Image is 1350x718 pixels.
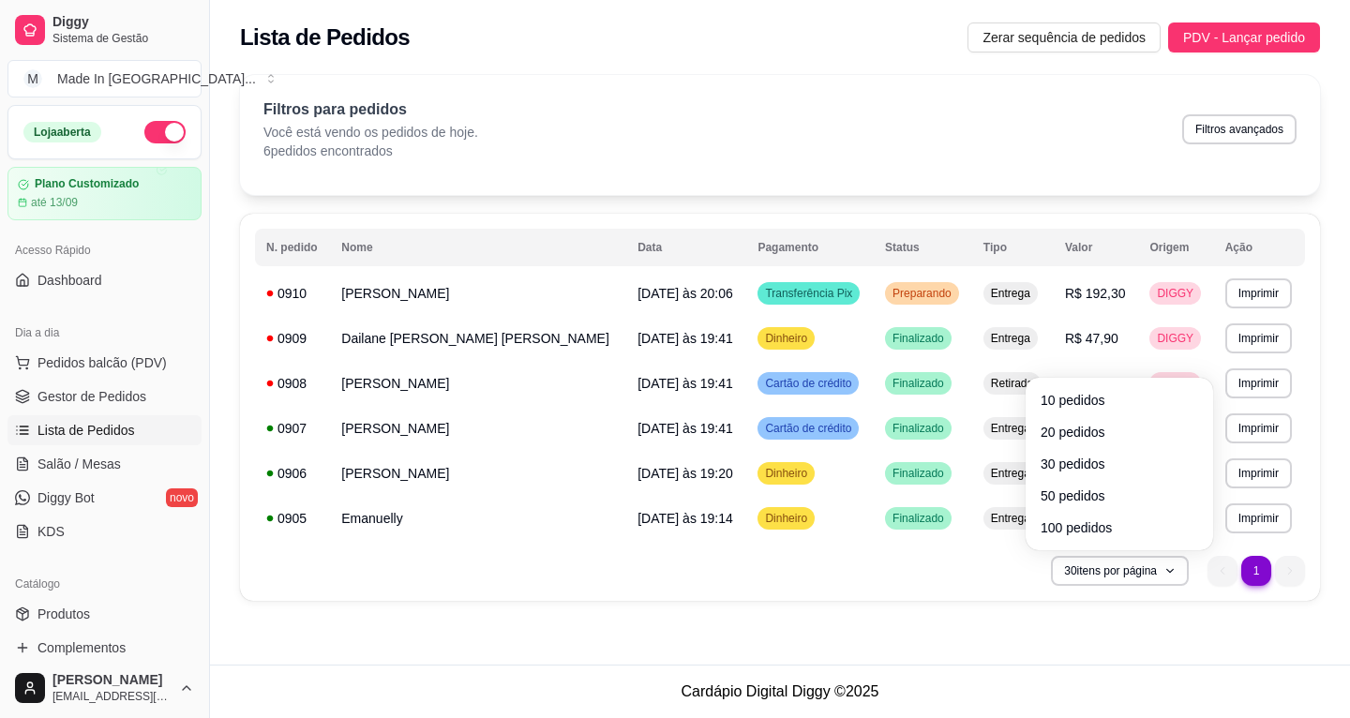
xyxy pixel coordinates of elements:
[637,376,733,391] span: [DATE] às 19:41
[889,331,948,346] span: Finalizado
[1138,229,1213,266] th: Origem
[7,483,202,513] a: Diggy Botnovo
[874,229,972,266] th: Status
[37,605,90,623] span: Produtos
[889,286,955,301] span: Preparando
[1041,455,1198,473] span: 30 pedidos
[7,666,202,711] button: [PERSON_NAME][EMAIL_ADDRESS][DOMAIN_NAME]
[330,406,626,451] td: [PERSON_NAME]
[7,449,202,479] a: Salão / Mesas
[889,376,948,391] span: Finalizado
[263,98,478,121] p: Filtros para pedidos
[37,421,135,440] span: Lista de Pedidos
[1041,391,1198,410] span: 10 pedidos
[255,229,330,266] th: N. pedido
[1065,376,1118,391] span: R$ 48,70
[967,22,1161,52] button: Zerar sequência de pedidos
[1153,331,1197,346] span: DIGGY
[1041,486,1198,505] span: 50 pedidos
[7,516,202,546] a: KDS
[637,421,733,436] span: [DATE] às 19:41
[37,638,126,657] span: Complementos
[1214,229,1305,266] th: Ação
[330,361,626,406] td: [PERSON_NAME]
[761,331,811,346] span: Dinheiro
[889,421,948,436] span: Finalizado
[52,672,172,689] span: [PERSON_NAME]
[1054,229,1138,266] th: Valor
[7,348,202,378] button: Pedidos balcão (PDV)
[266,329,319,348] div: 0909
[761,511,811,526] span: Dinheiro
[1153,376,1197,391] span: DIGGY
[1153,286,1197,301] span: DIGGY
[37,353,167,372] span: Pedidos balcão (PDV)
[144,121,186,143] button: Alterar Status
[982,27,1146,48] span: Zerar sequência de pedidos
[37,455,121,473] span: Salão / Mesas
[240,22,410,52] h2: Lista de Pedidos
[1198,546,1314,595] nav: pagination navigation
[1225,278,1292,308] button: Imprimir
[987,421,1034,436] span: Entrega
[7,235,202,265] div: Acesso Rápido
[1041,423,1198,441] span: 20 pedidos
[37,488,95,507] span: Diggy Bot
[7,265,202,295] a: Dashboard
[746,229,874,266] th: Pagamento
[330,229,626,266] th: Nome
[972,229,1054,266] th: Tipo
[7,415,202,445] a: Lista de Pedidos
[987,331,1034,346] span: Entrega
[1033,385,1206,543] ul: 30itens por página
[23,69,42,88] span: M
[1183,27,1305,48] span: PDV - Lançar pedido
[7,7,202,52] a: DiggySistema de Gestão
[626,229,746,266] th: Data
[7,167,202,220] a: Plano Customizadoaté 13/09
[7,599,202,629] a: Produtos
[637,511,733,526] span: [DATE] às 19:14
[37,387,146,406] span: Gestor de Pedidos
[266,419,319,438] div: 0907
[761,421,855,436] span: Cartão de crédito
[1168,22,1320,52] button: PDV - Lançar pedido
[637,286,733,301] span: [DATE] às 20:06
[7,318,202,348] div: Dia a dia
[330,271,626,316] td: [PERSON_NAME]
[37,522,65,541] span: KDS
[889,466,948,481] span: Finalizado
[37,271,102,290] span: Dashboard
[1225,323,1292,353] button: Imprimir
[266,284,319,303] div: 0910
[889,511,948,526] span: Finalizado
[330,451,626,496] td: [PERSON_NAME]
[266,509,319,528] div: 0905
[987,376,1037,391] span: Retirada
[7,381,202,411] a: Gestor de Pedidos
[637,331,733,346] span: [DATE] às 19:41
[52,31,194,46] span: Sistema de Gestão
[7,569,202,599] div: Catálogo
[330,316,626,361] td: Dailane [PERSON_NAME] [PERSON_NAME]
[1065,331,1118,346] span: R$ 47,90
[7,633,202,663] a: Complementos
[1182,114,1297,144] button: Filtros avançados
[1225,458,1292,488] button: Imprimir
[266,374,319,393] div: 0908
[761,376,855,391] span: Cartão de crédito
[1065,286,1126,301] span: R$ 192,30
[987,511,1034,526] span: Entrega
[210,665,1350,718] footer: Cardápio Digital Diggy © 2025
[1225,368,1292,398] button: Imprimir
[637,466,733,481] span: [DATE] às 19:20
[52,689,172,704] span: [EMAIL_ADDRESS][DOMAIN_NAME]
[330,496,626,541] td: Emanuelly
[1051,556,1189,586] button: 30itens por página
[987,286,1034,301] span: Entrega
[31,195,78,210] article: até 13/09
[263,123,478,142] p: Você está vendo os pedidos de hoje.
[761,466,811,481] span: Dinheiro
[263,142,478,160] p: 6 pedidos encontrados
[1225,503,1292,533] button: Imprimir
